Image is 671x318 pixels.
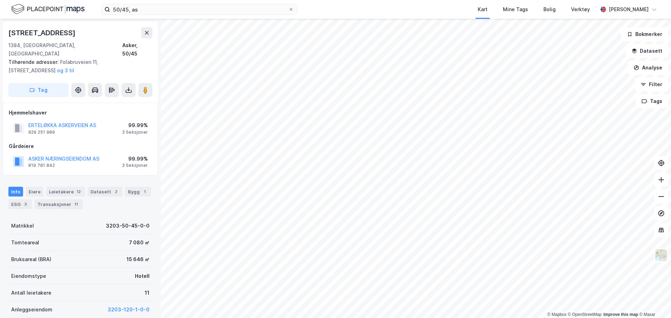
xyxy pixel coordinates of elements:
div: Anleggseiendom [11,305,52,314]
div: [PERSON_NAME] [609,5,649,14]
div: Transaksjoner [35,199,82,209]
a: Mapbox [547,312,567,317]
div: Tomteareal [11,238,39,247]
button: Tag [8,83,68,97]
div: Eiere [26,187,43,197]
div: Bruksareal (BRA) [11,255,51,264]
div: Mine Tags [503,5,528,14]
div: Kart [478,5,488,14]
div: 11 [145,289,150,297]
div: 3203-50-45-0-0 [106,222,150,230]
div: 12 [75,188,82,195]
a: Improve this map [604,312,638,317]
div: 1384, [GEOGRAPHIC_DATA], [GEOGRAPHIC_DATA] [8,41,122,58]
div: Verktøy [571,5,590,14]
div: 15 646 ㎡ [127,255,150,264]
div: ESG [8,199,32,209]
div: Hotell [135,272,150,280]
div: Antall leietakere [11,289,51,297]
div: Bolig [543,5,556,14]
div: 2 [113,188,120,195]
a: OpenStreetMap [568,312,602,317]
div: Asker, 50/45 [122,41,152,58]
div: [STREET_ADDRESS] [8,27,77,38]
div: 3 Seksjoner [122,163,148,168]
div: 7 080 ㎡ [129,238,150,247]
button: Bokmerker [621,27,668,41]
div: 1 [141,188,148,195]
div: 929 251 989 [28,130,55,135]
button: Analyse [628,61,668,75]
div: 99.99% [122,155,148,163]
div: 819 781 842 [28,163,55,168]
button: 3203-120-1-0-0 [108,305,150,314]
div: Datasett [88,187,122,197]
button: Filter [635,77,668,91]
div: Gårdeiere [9,142,152,150]
div: Info [8,187,23,197]
button: Tags [636,94,668,108]
div: 11 [73,201,80,208]
div: 3 [22,201,29,208]
span: Tilhørende adresser: [8,59,60,65]
div: 99.99% [122,121,148,130]
input: Søk på adresse, matrikkel, gårdeiere, leietakere eller personer [110,4,288,15]
img: logo.f888ab2527a4732fd821a326f86c7f29.svg [11,3,85,15]
div: Folabruveien 11, [STREET_ADDRESS] [8,58,147,75]
iframe: Chat Widget [636,284,671,318]
div: Eiendomstype [11,272,46,280]
div: Bygg [125,187,151,197]
img: Z [655,249,668,262]
button: Datasett [626,44,668,58]
div: Hjemmelshaver [9,109,152,117]
div: 3 Seksjoner [122,130,148,135]
div: Matrikkel [11,222,34,230]
div: Leietakere [46,187,85,197]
